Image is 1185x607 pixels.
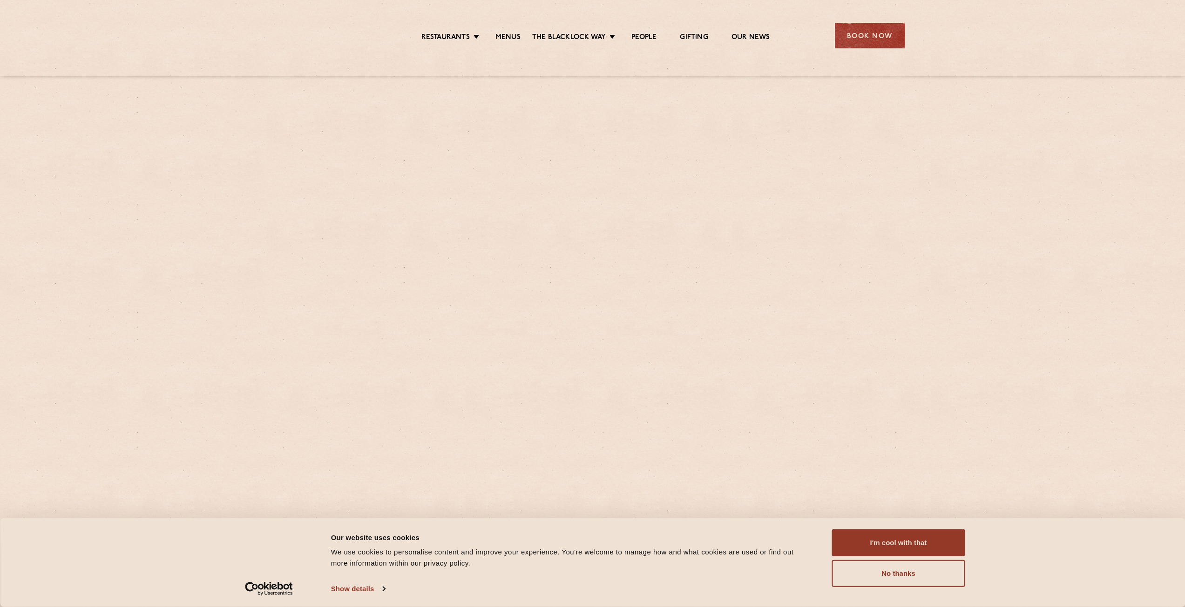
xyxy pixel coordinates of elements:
img: svg%3E [281,9,361,62]
a: Restaurants [421,33,470,43]
div: We use cookies to personalise content and improve your experience. You're welcome to manage how a... [331,547,811,569]
button: I'm cool with that [832,529,965,556]
button: No thanks [832,560,965,587]
a: Usercentrics Cookiebot - opens in a new window [228,582,310,596]
a: Our News [731,33,770,43]
a: Gifting [680,33,708,43]
a: Menus [495,33,521,43]
a: People [631,33,657,43]
div: Book Now [835,23,905,48]
a: The Blacklock Way [532,33,606,43]
a: Show details [331,582,385,596]
div: Our website uses cookies [331,532,811,543]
